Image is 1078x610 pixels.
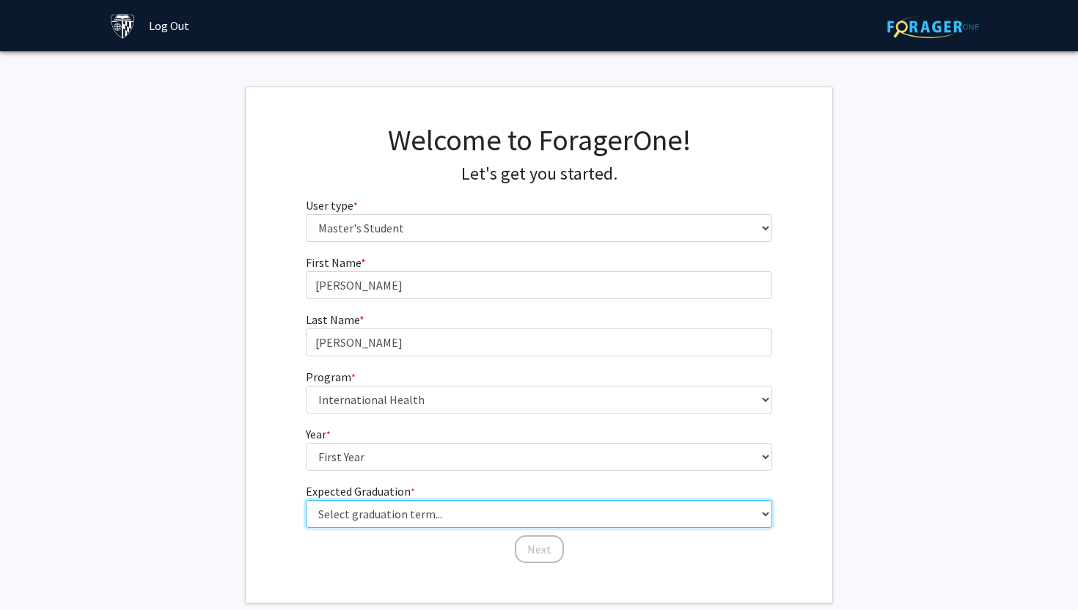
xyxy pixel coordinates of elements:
h1: Welcome to ForagerOne! [306,122,773,158]
label: Expected Graduation [306,482,415,500]
label: Year [306,425,331,443]
iframe: Chat [11,544,62,599]
span: First Name [306,255,361,270]
label: User type [306,196,358,214]
span: Last Name [306,312,359,327]
label: Program [306,368,356,386]
h4: Let's get you started. [306,163,773,185]
img: Johns Hopkins University Logo [110,13,136,39]
img: ForagerOne Logo [887,15,979,38]
button: Next [515,535,564,563]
